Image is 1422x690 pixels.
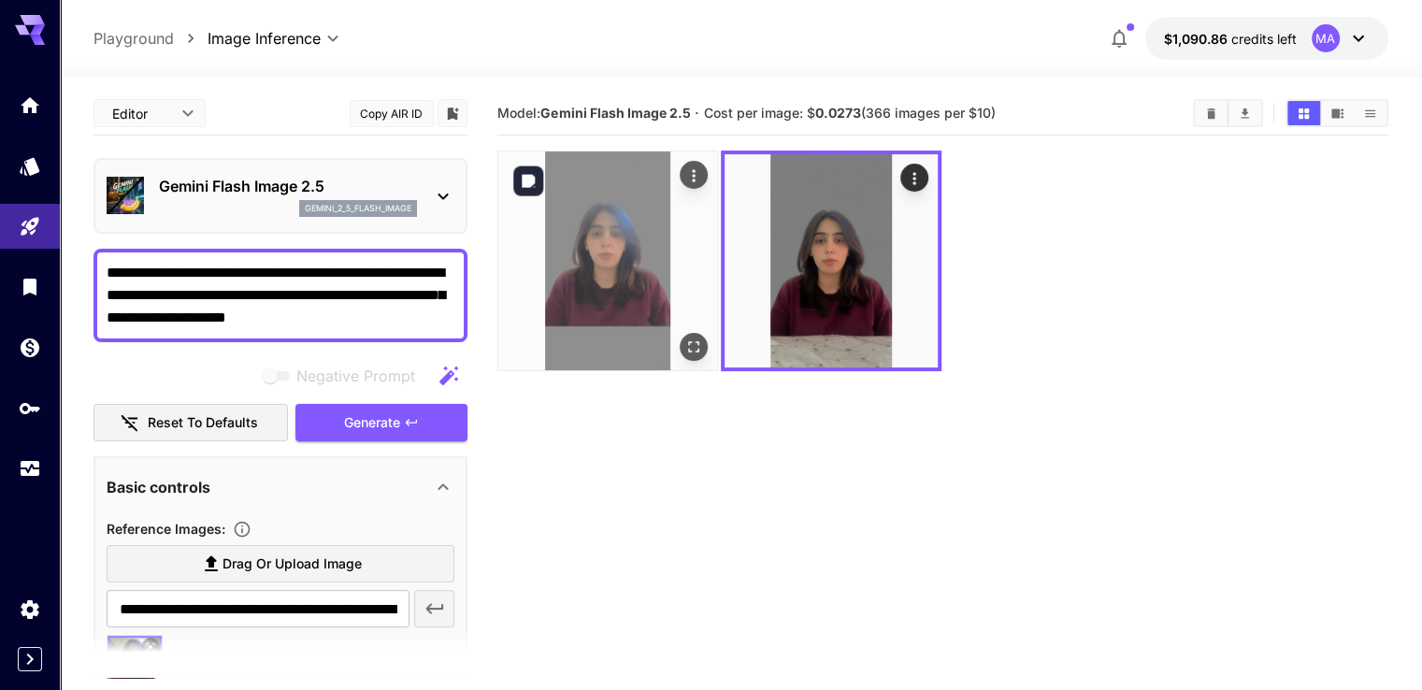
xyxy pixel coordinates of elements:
b: 0.0273 [815,105,861,121]
button: Clear Images [1195,101,1228,125]
p: Basic controls [107,476,210,498]
div: Usage [19,457,41,481]
button: Download All [1228,101,1261,125]
button: Generate [295,404,467,442]
span: credits left [1231,31,1297,47]
label: Drag or upload image [107,545,454,583]
span: $1,090.86 [1164,31,1231,47]
p: · [695,102,699,124]
button: $1,090.85546MA [1145,17,1388,60]
span: Reference Images : [107,521,225,537]
div: Actions [900,164,928,192]
img: 2Q== [725,154,938,367]
div: Show images in grid viewShow images in video viewShow images in list view [1286,99,1388,127]
span: Negative prompts are not compatible with the selected model. [259,364,430,387]
div: Basic controls [107,465,454,510]
span: Model: [497,105,690,121]
button: Show images in list view [1354,101,1386,125]
button: Upload a reference image to guide the result. This is needed for Image-to-Image or Inpainting. Su... [225,520,259,539]
div: Wallet [19,336,41,359]
span: Image Inference [208,27,321,50]
button: Copy AIR ID [350,100,434,127]
div: MA [1312,24,1340,52]
div: $1,090.85546 [1164,29,1297,49]
span: Generate [344,411,400,435]
div: Settings [19,597,41,621]
div: Clear ImagesDownload All [1193,99,1263,127]
div: Actions [680,161,708,189]
button: Show images in video view [1321,101,1354,125]
span: Negative Prompt [296,365,415,387]
span: Drag or upload image [223,553,362,576]
div: API Keys [19,396,41,420]
nav: breadcrumb [93,27,208,50]
button: Reset to defaults [93,404,288,442]
div: Playground [19,215,41,238]
span: Cost per image: $ (366 images per $10) [704,105,996,121]
button: Add to library [444,102,461,124]
p: Gemini Flash Image 2.5 [159,175,417,197]
div: Gemini Flash Image 2.5gemini_2_5_flash_image [107,167,454,224]
b: Gemini Flash Image 2.5 [540,105,690,121]
div: Home [19,93,41,117]
div: Open in fullscreen [680,333,708,361]
button: Show images in grid view [1287,101,1320,125]
a: Playground [93,27,174,50]
img: 2Q== [498,151,717,370]
div: Models [19,154,41,178]
span: Editor [112,104,170,123]
button: Expand sidebar [18,647,42,671]
p: gemini_2_5_flash_image [305,202,411,215]
div: Library [19,275,41,298]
